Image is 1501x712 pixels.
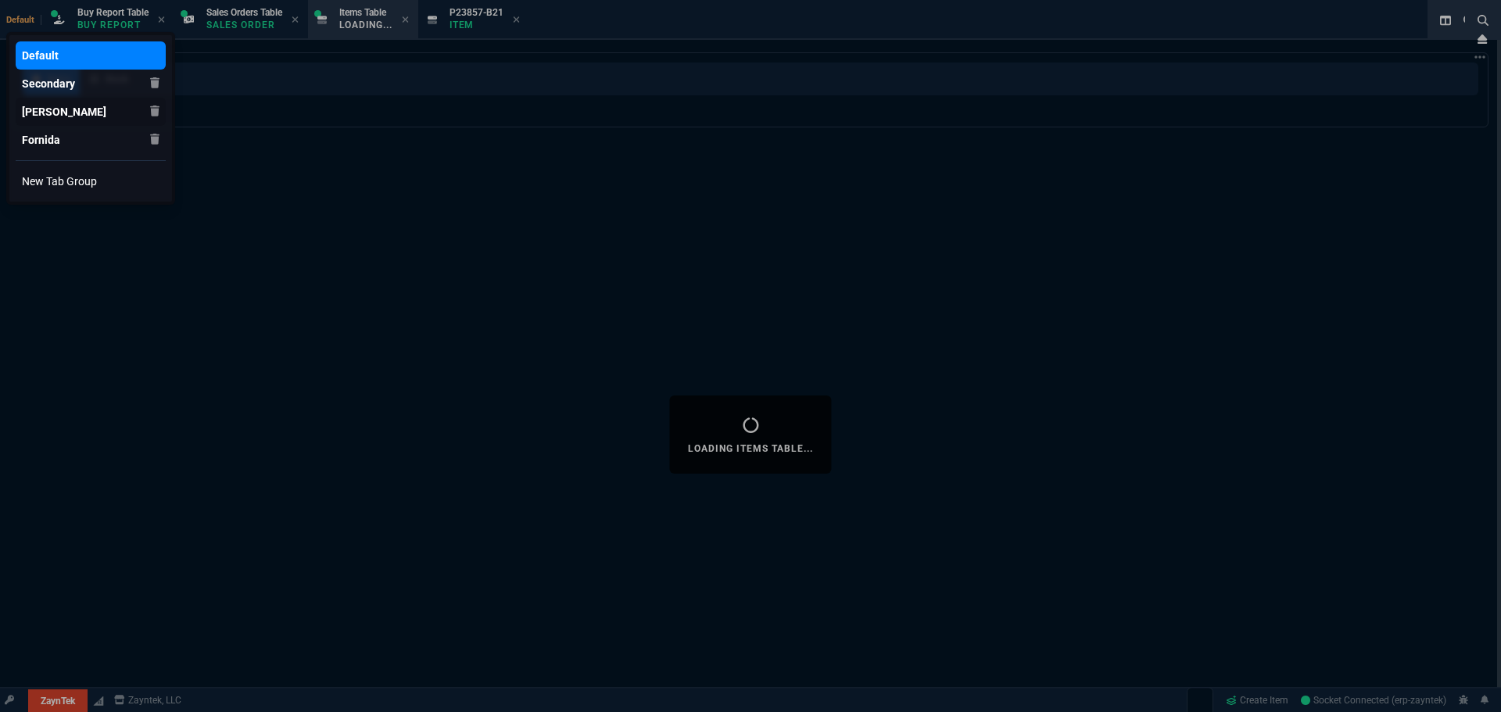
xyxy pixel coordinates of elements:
a: Default [16,41,166,70]
a: Fornida [16,126,166,154]
a: New [16,167,166,195]
div: Secondary [22,76,75,91]
div: Default [22,48,59,63]
a: Secondary [16,70,166,98]
a: Zayntek [16,98,166,126]
div: Fornida [22,132,60,148]
div: [PERSON_NAME] [22,104,106,120]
